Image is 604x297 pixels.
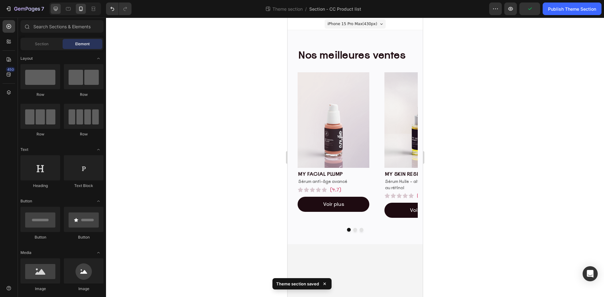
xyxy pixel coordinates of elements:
[93,248,103,258] span: Toggle open
[288,18,423,297] iframe: Design area
[93,145,103,155] span: Toggle open
[20,250,31,256] span: Media
[66,210,70,214] button: Dot
[543,3,601,15] button: Publish Theme Section
[276,281,319,287] p: Theme section saved
[35,41,48,47] span: Section
[309,6,361,12] span: Section - CC Product list
[64,131,103,137] div: Row
[41,5,44,13] p: 7
[64,183,103,189] div: Text Block
[20,198,32,204] span: Button
[59,210,63,214] button: Dot
[122,189,143,196] p: Voir plus
[271,6,304,12] span: Theme section
[129,174,141,182] p: (4.8)
[106,3,131,15] div: Undo/Redo
[20,56,33,61] span: Layout
[20,286,60,292] div: Image
[20,92,60,97] div: Row
[20,183,60,189] div: Heading
[20,131,60,137] div: Row
[97,55,169,150] img: gempages_575662355329843743-48868b0d-8320-4d90-9aea-cf4b91e6ab37.png
[64,234,103,240] div: Button
[98,161,168,173] p: Sérum Huile – alternative naturelle au rétinol
[97,153,169,161] h2: my skin reset
[72,210,76,214] button: Dot
[3,3,47,15] button: 7
[75,41,90,47] span: Element
[20,147,28,152] span: Text
[64,92,103,97] div: Row
[548,6,596,12] div: Publish Theme Section
[64,286,103,292] div: Image
[6,67,15,72] div: 450
[305,6,307,12] span: /
[93,53,103,63] span: Toggle open
[93,196,103,206] span: Toggle open
[583,266,598,281] div: Open Intercom Messenger
[20,20,103,33] input: Search Sections & Elements
[20,234,60,240] div: Button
